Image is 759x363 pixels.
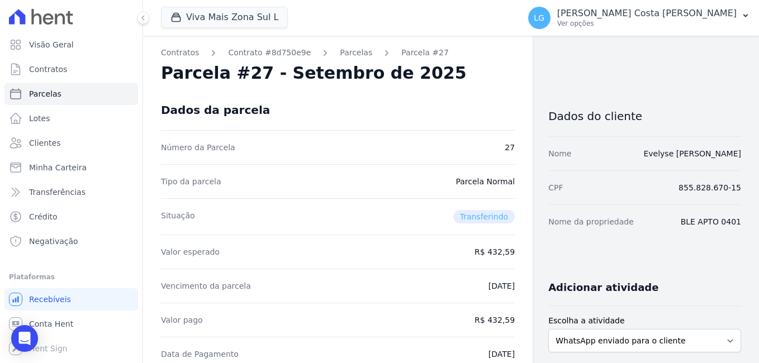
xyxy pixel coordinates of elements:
[9,270,134,284] div: Plataformas
[29,187,86,198] span: Transferências
[228,47,311,59] a: Contrato #8d750e9e
[29,211,58,222] span: Crédito
[4,313,138,335] a: Conta Hent
[161,210,195,223] dt: Situação
[161,47,515,59] nav: Breadcrumb
[548,281,658,294] h3: Adicionar atividade
[505,142,515,153] dd: 27
[161,63,467,83] h2: Parcela #27 - Setembro de 2025
[557,19,737,28] p: Ver opções
[161,7,288,28] button: Viva Mais Zona Sul L
[456,176,515,187] dd: Parcela Normal
[161,176,221,187] dt: Tipo da parcela
[4,83,138,105] a: Parcelas
[29,88,61,99] span: Parcelas
[161,142,235,153] dt: Número da Parcela
[161,246,220,257] dt: Valor esperado
[161,280,251,292] dt: Vencimento da parcela
[161,47,199,59] a: Contratos
[548,216,634,227] dt: Nome da propriedade
[681,216,741,227] dd: BLE APTO 0401
[643,149,741,158] a: Evelyse [PERSON_NAME]
[4,230,138,252] a: Negativação
[519,2,759,34] button: LG [PERSON_NAME] Costa [PERSON_NAME] Ver opções
[401,47,449,59] a: Parcela #27
[453,210,515,223] span: Transferindo
[488,348,515,360] dd: [DATE]
[4,181,138,203] a: Transferências
[488,280,515,292] dd: [DATE]
[29,236,78,247] span: Negativação
[4,107,138,130] a: Lotes
[29,318,73,329] span: Conta Hent
[4,132,138,154] a: Clientes
[548,315,741,327] label: Escolha a atividade
[557,8,737,19] p: [PERSON_NAME] Costa [PERSON_NAME]
[4,34,138,56] a: Visão Geral
[29,113,50,124] span: Lotes
[475,246,515,257] dd: R$ 432,59
[340,47,372,59] a: Parcelas
[4,206,138,228] a: Crédito
[161,314,203,326] dt: Valor pago
[548,109,741,123] h3: Dados do cliente
[4,288,138,311] a: Recebíveis
[475,314,515,326] dd: R$ 432,59
[679,182,741,193] dd: 855.828.670-15
[29,64,67,75] span: Contratos
[548,182,563,193] dt: CPF
[4,58,138,80] a: Contratos
[29,294,71,305] span: Recebíveis
[534,14,544,22] span: LG
[161,348,239,360] dt: Data de Pagamento
[29,39,74,50] span: Visão Geral
[4,156,138,179] a: Minha Carteira
[161,103,270,117] div: Dados da parcela
[29,137,60,149] span: Clientes
[548,148,571,159] dt: Nome
[11,325,38,352] div: Open Intercom Messenger
[29,162,87,173] span: Minha Carteira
